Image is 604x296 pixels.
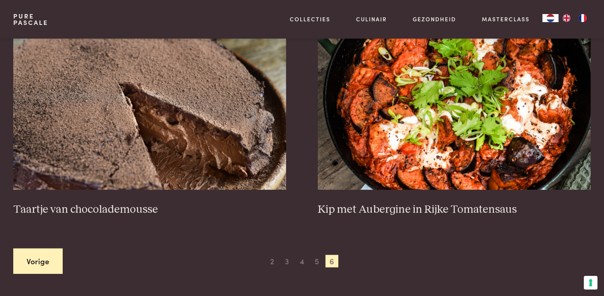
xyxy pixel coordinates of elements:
[318,29,590,216] a: Kip met Aubergine in Rijke Tomatensaus Kip met Aubergine in Rijke Tomatensaus
[13,29,286,216] a: Taartje van chocolademousse Taartje van chocolademousse
[543,14,559,22] a: NL
[543,14,591,22] aside: Language selected: Nederlands
[413,15,456,23] a: Gezondheid
[296,255,309,268] span: 4
[543,14,559,22] div: Language
[13,203,286,217] h3: Taartje van chocolademousse
[326,255,338,268] span: 6
[318,203,590,217] h3: Kip met Aubergine in Rijke Tomatensaus
[290,15,331,23] a: Collecties
[13,249,63,274] a: Vorige
[356,15,387,23] a: Culinair
[266,255,278,268] span: 2
[281,255,293,268] span: 3
[559,14,591,22] ul: Language list
[559,14,575,22] a: EN
[13,29,286,190] img: Taartje van chocolademousse
[13,13,48,26] a: PurePascale
[318,29,590,190] img: Kip met Aubergine in Rijke Tomatensaus
[482,15,530,23] a: Masterclass
[311,255,323,268] span: 5
[575,14,591,22] a: FR
[584,276,598,290] button: Uw voorkeuren voor toestemming voor trackingtechnologieën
